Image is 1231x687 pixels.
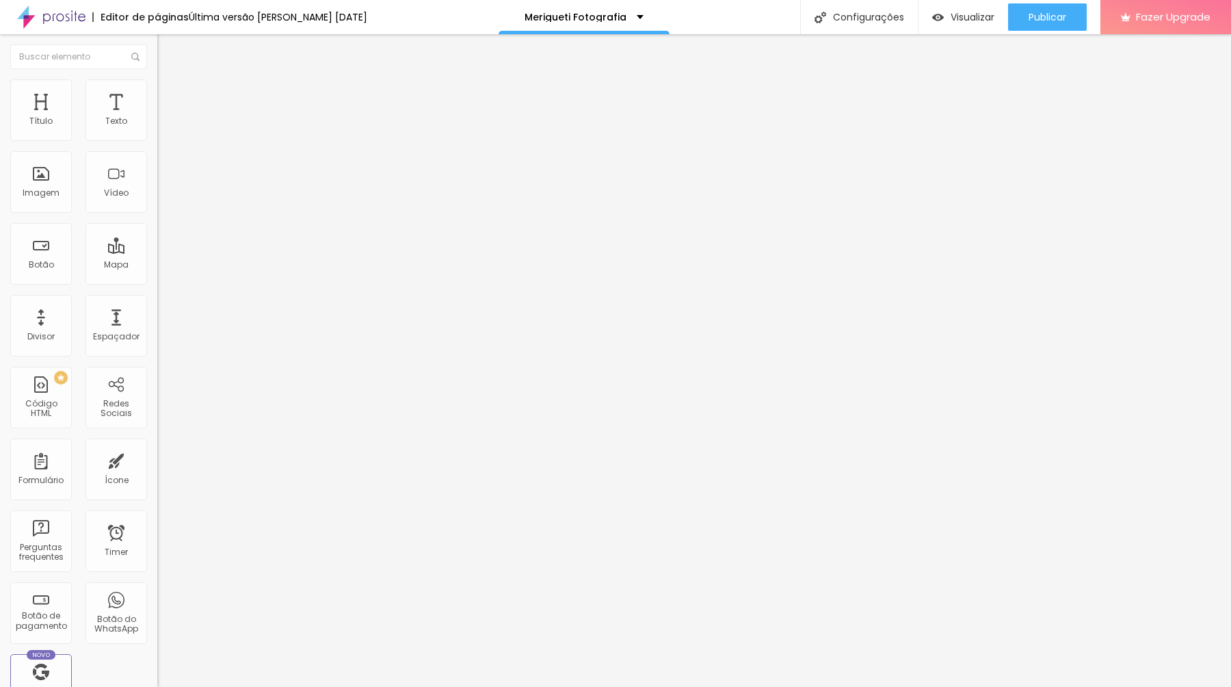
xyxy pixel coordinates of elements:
[105,476,129,485] div: Ícone
[14,399,68,419] div: Código HTML
[525,12,626,22] p: Merigueti Fotografia
[27,650,56,660] div: Novo
[1008,3,1087,31] button: Publicar
[89,614,143,634] div: Botão do WhatsApp
[29,116,53,126] div: Título
[10,44,147,69] input: Buscar elemento
[23,188,59,198] div: Imagem
[932,12,944,23] img: view-1.svg
[93,332,140,341] div: Espaçador
[157,34,1231,687] iframe: Editor
[14,611,68,631] div: Botão de pagamento
[89,399,143,419] div: Redes Sociais
[27,332,55,341] div: Divisor
[815,12,826,23] img: Icone
[92,12,189,22] div: Editor de páginas
[1029,12,1066,23] span: Publicar
[189,12,367,22] div: Última versão [PERSON_NAME] [DATE]
[104,260,129,270] div: Mapa
[14,543,68,562] div: Perguntas frequentes
[29,260,54,270] div: Botão
[951,12,994,23] span: Visualizar
[918,3,1008,31] button: Visualizar
[18,476,64,485] div: Formulário
[105,116,127,126] div: Texto
[105,547,128,557] div: Timer
[131,53,140,61] img: Icone
[1136,11,1210,23] span: Fazer Upgrade
[104,188,129,198] div: Vídeo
